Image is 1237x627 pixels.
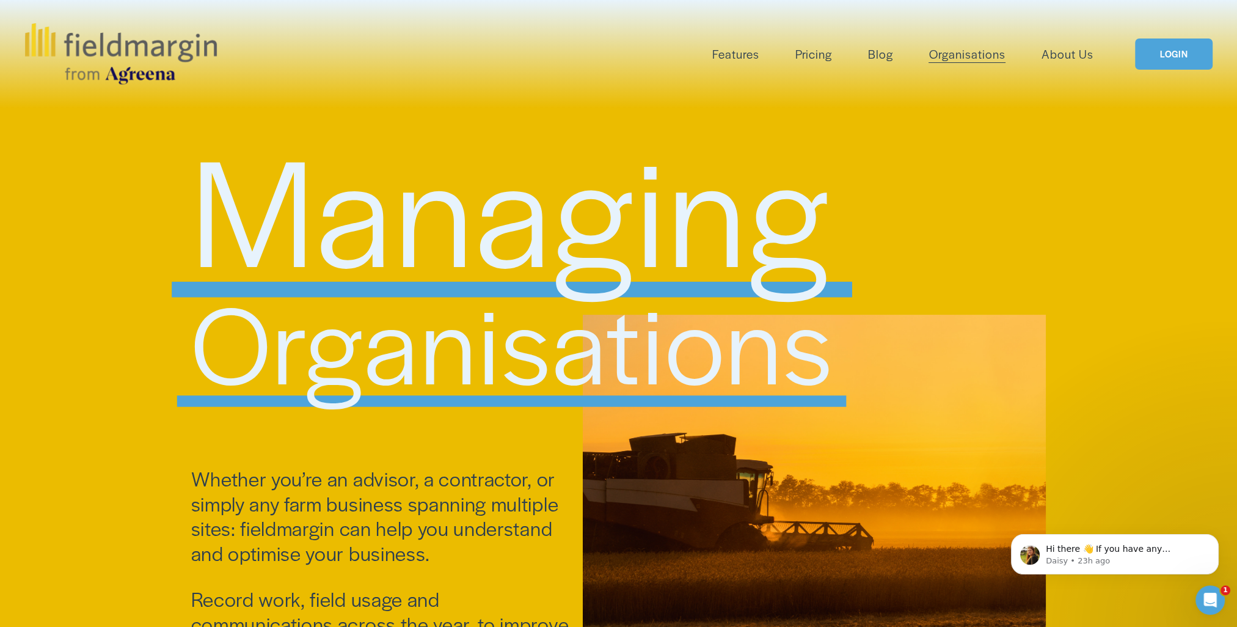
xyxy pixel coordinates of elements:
iframe: Intercom live chat [1195,585,1225,615]
a: Organisations [929,44,1005,64]
a: folder dropdown [712,44,759,64]
a: About Us [1041,44,1093,64]
span: Managing [191,101,831,310]
span: Organisations [191,265,834,416]
span: 1 [1221,585,1230,595]
a: Pricing [795,44,832,64]
a: LOGIN [1135,38,1212,70]
a: Blog [868,44,893,64]
span: Features [712,45,759,63]
iframe: Intercom notifications message [993,508,1237,594]
span: Whether you’re an advisor, a contractor, or simply any farm business spanning multiple sites: fie... [191,464,563,566]
img: fieldmargin.com [25,23,217,84]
